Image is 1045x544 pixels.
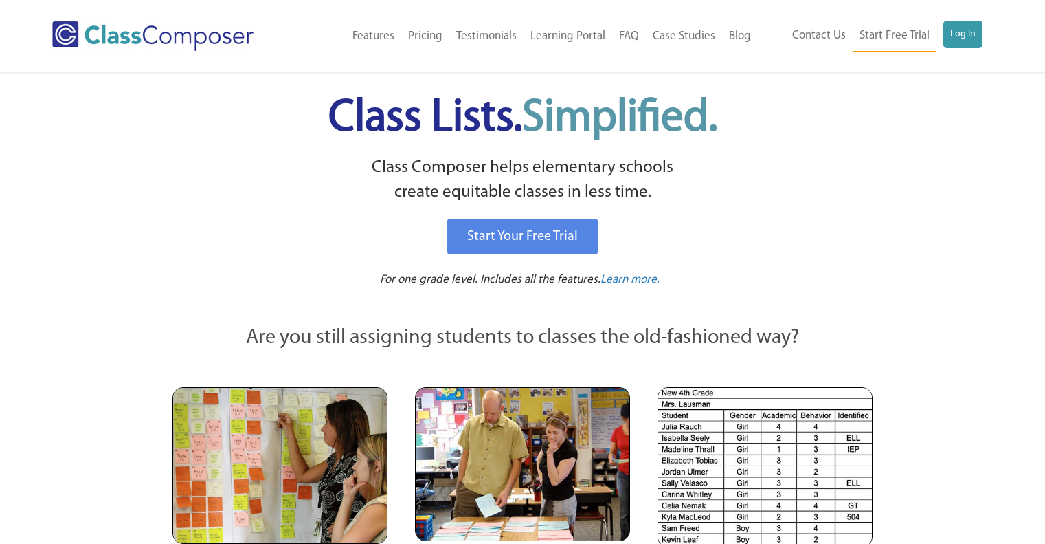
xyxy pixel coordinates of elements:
a: Pricing [401,21,449,52]
a: FAQ [612,21,646,52]
img: Teachers Looking at Sticky Notes [172,387,387,544]
nav: Header Menu [758,21,982,52]
span: Learn more. [600,274,660,285]
a: Start Free Trial [853,21,936,52]
a: Features [346,21,401,52]
img: Class Composer [52,21,254,51]
a: Case Studies [646,21,722,52]
a: Learn more. [600,272,660,289]
span: Start Your Free Trial [467,230,578,243]
a: Log In [943,21,982,48]
a: Learning Portal [524,21,612,52]
a: Blog [722,21,758,52]
span: For one grade level. Includes all the features. [380,274,600,285]
a: Testimonials [449,21,524,52]
a: Start Your Free Trial [447,219,598,254]
nav: Header Menu [297,21,757,52]
img: Blue and Pink Paper Cards [415,387,630,541]
span: Simplified. [522,96,717,141]
span: Class Lists. [328,96,717,141]
a: Contact Us [785,21,853,51]
p: Are you still assigning students to classes the old-fashioned way? [172,323,873,353]
p: Class Composer helps elementary schools create equitable classes in less time. [170,155,875,206]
